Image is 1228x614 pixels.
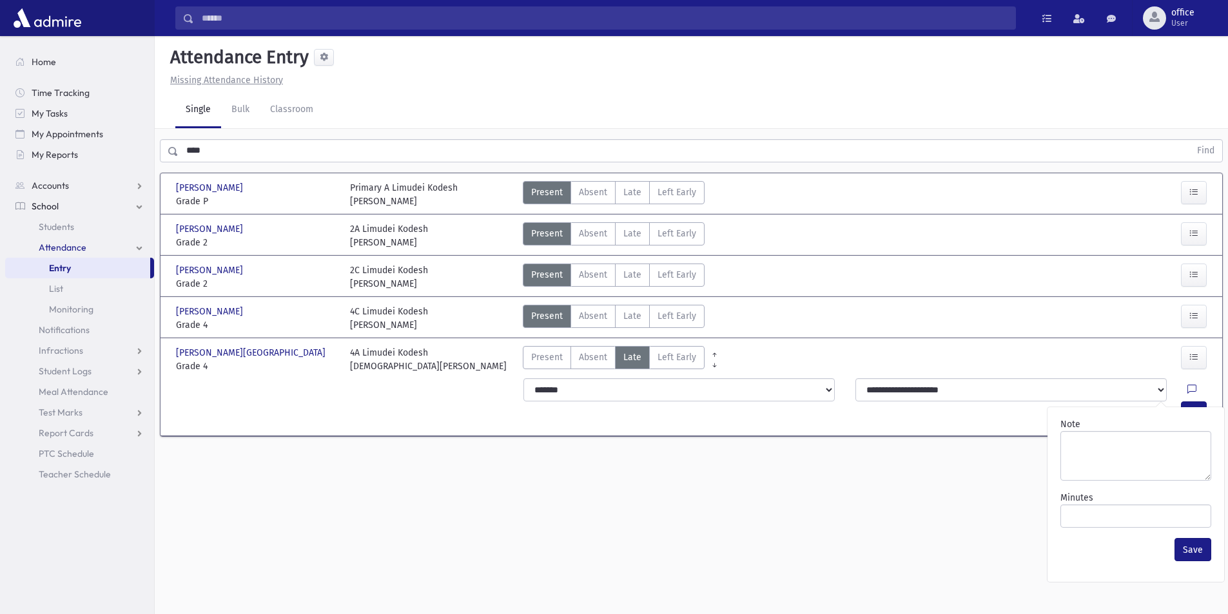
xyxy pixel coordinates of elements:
span: Grade P [176,195,337,208]
span: Report Cards [39,427,93,439]
div: AttTypes [523,222,705,249]
a: Infractions [5,340,154,361]
span: Absent [579,186,607,199]
span: Grade 4 [176,318,337,332]
a: My Tasks [5,103,154,124]
a: Student Logs [5,361,154,381]
span: Present [531,186,563,199]
div: 2A Limudei Kodesh [PERSON_NAME] [350,222,428,249]
label: Minutes [1060,491,1093,504]
span: Left Early [658,309,696,323]
span: [PERSON_NAME][GEOGRAPHIC_DATA] [176,346,328,360]
span: My Appointments [32,128,103,140]
a: List [5,278,154,299]
div: AttTypes [523,264,705,291]
span: List [49,283,63,294]
span: Late [623,350,641,364]
a: Report Cards [5,423,154,443]
span: Present [531,309,563,323]
a: My Appointments [5,124,154,144]
a: Attendance [5,237,154,258]
span: [PERSON_NAME] [176,181,246,195]
a: Monitoring [5,299,154,320]
img: AdmirePro [10,5,84,31]
span: Present [531,350,563,364]
div: AttTypes [523,181,705,208]
a: Test Marks [5,402,154,423]
span: Home [32,56,56,68]
span: Students [39,221,74,233]
span: Grade 2 [176,277,337,291]
a: Students [5,216,154,237]
input: Search [194,6,1015,30]
button: Find [1189,140,1222,162]
div: 2C Limudei Kodesh [PERSON_NAME] [350,264,428,291]
span: PTC Schedule [39,448,94,459]
a: Classroom [260,92,324,128]
a: Accounts [5,175,154,196]
span: Attendance [39,242,86,253]
div: Primary A Limudei Kodesh [PERSON_NAME] [350,181,458,208]
span: Grade 4 [176,360,337,373]
span: Left Early [658,227,696,240]
div: 4A Limudei Kodesh [DEMOGRAPHIC_DATA][PERSON_NAME] [350,346,507,373]
button: Save [1174,538,1211,561]
span: Entry [49,262,71,274]
span: Late [623,268,641,282]
span: Student Logs [39,365,92,377]
div: AttTypes [523,346,705,373]
a: Single [175,92,221,128]
div: 4C Limudei Kodesh [PERSON_NAME] [350,305,428,332]
span: Notifications [39,324,90,336]
a: PTC Schedule [5,443,154,464]
a: Bulk [221,92,260,128]
span: Present [531,227,563,240]
span: [PERSON_NAME] [176,222,246,236]
a: My Reports [5,144,154,165]
span: Meal Attendance [39,386,108,398]
label: Note [1060,417,1080,431]
span: Absent [579,350,607,364]
span: Absent [579,227,607,240]
span: Late [623,227,641,240]
span: [PERSON_NAME] [176,264,246,277]
a: Notifications [5,320,154,340]
a: Missing Attendance History [165,75,283,86]
span: Test Marks [39,407,83,418]
span: My Reports [32,149,78,160]
div: AttTypes [523,305,705,332]
u: Missing Attendance History [170,75,283,86]
span: Left Early [658,350,696,364]
span: Late [623,309,641,323]
span: Absent [579,268,607,282]
span: Time Tracking [32,87,90,99]
span: Teacher Schedule [39,468,111,480]
span: Present [531,268,563,282]
a: Entry [5,258,150,278]
a: Time Tracking [5,82,154,103]
span: [PERSON_NAME] [176,305,246,318]
span: Monitoring [49,303,93,315]
span: Infractions [39,345,83,356]
span: Absent [579,309,607,323]
span: Left Early [658,268,696,282]
span: Left Early [658,186,696,199]
span: My Tasks [32,108,68,119]
a: Meal Attendance [5,381,154,402]
span: Late [623,186,641,199]
a: Home [5,52,154,72]
span: Accounts [32,180,69,191]
span: Grade 2 [176,236,337,249]
span: office [1171,8,1194,18]
h5: Attendance Entry [165,46,309,68]
span: User [1171,18,1194,28]
a: Teacher Schedule [5,464,154,484]
span: School [32,200,59,212]
a: School [5,196,154,216]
